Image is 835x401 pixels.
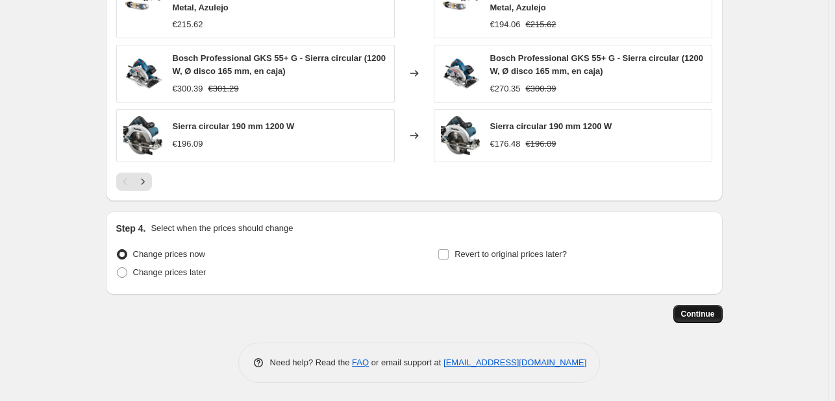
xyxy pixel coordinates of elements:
strike: €215.62 [526,18,556,31]
div: €215.62 [173,18,203,31]
div: €196.09 [173,138,203,151]
button: Continue [673,305,723,323]
span: or email support at [369,358,443,367]
img: 51GOKa6Z4SL_80x.jpg [123,54,162,93]
span: Bosch Professional GKS 55+ G - Sierra circular (1200 W, Ø disco 165 mm, en caja) [490,53,703,76]
span: Bosch Professional GKS 55+ G - Sierra circular (1200 W, Ø disco 165 mm, en caja) [173,53,386,76]
div: €300.39 [173,82,203,95]
strike: €196.09 [526,138,556,151]
h2: Step 4. [116,222,146,235]
strike: €301.29 [208,82,239,95]
div: €270.35 [490,82,521,95]
span: Need help? Read the [270,358,353,367]
span: Sierra circular 190 mm 1200 W [490,121,612,131]
span: Revert to original prices later? [455,249,567,259]
button: Next [134,173,152,191]
span: Change prices later [133,267,206,277]
img: 7133osACydL_80x.jpg [123,116,162,155]
span: Sierra circular 190 mm 1200 W [173,121,295,131]
a: FAQ [352,358,369,367]
span: Change prices now [133,249,205,259]
span: Continue [681,309,715,319]
a: [EMAIL_ADDRESS][DOMAIN_NAME] [443,358,586,367]
img: 51GOKa6Z4SL_80x.jpg [441,54,480,93]
div: €194.06 [490,18,521,31]
img: 7133osACydL_80x.jpg [441,116,480,155]
nav: Pagination [116,173,152,191]
div: €176.48 [490,138,521,151]
p: Select when the prices should change [151,222,293,235]
strike: €300.39 [526,82,556,95]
